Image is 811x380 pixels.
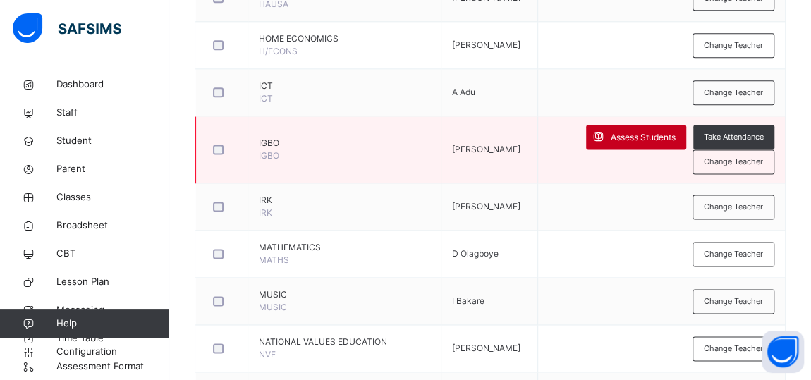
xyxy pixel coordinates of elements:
span: [PERSON_NAME] [452,343,520,353]
span: IGBO [259,150,279,161]
span: IRK [259,207,272,218]
span: MUSIC [259,288,430,301]
span: CBT [56,247,169,261]
span: NATIONAL VALUES EDUCATION [259,336,430,348]
span: IGBO [259,137,430,149]
span: Change Teacher [704,156,763,168]
span: Staff [56,106,169,120]
span: IRK [259,194,430,207]
span: MUSIC [259,302,287,312]
span: Parent [56,162,169,176]
span: Broadsheet [56,219,169,233]
span: Change Teacher [704,248,763,260]
span: Change Teacher [704,201,763,213]
span: H/ECONS [259,46,298,56]
img: safsims [13,13,121,43]
span: MATHS [259,255,289,265]
span: ICT [259,93,273,104]
span: Configuration [56,345,169,359]
span: NVE [259,349,276,360]
span: [PERSON_NAME] [452,39,520,50]
span: Dashboard [56,78,169,92]
span: HOME ECONOMICS [259,32,430,45]
span: Assess Students [611,131,676,144]
span: A Adu [452,87,475,97]
span: Help [56,317,169,331]
span: D Olagboye [452,248,499,259]
span: ICT [259,80,430,92]
span: Change Teacher [704,87,763,99]
button: Open asap [762,331,804,373]
span: [PERSON_NAME] [452,201,520,212]
span: Change Teacher [704,39,763,51]
span: Change Teacher [704,295,763,307]
span: Student [56,134,169,148]
span: Messaging [56,303,169,317]
span: Classes [56,190,169,204]
span: Assessment Format [56,360,169,374]
span: Take Attendance [704,131,764,143]
span: Change Teacher [704,343,763,355]
span: Lesson Plan [56,275,169,289]
span: [PERSON_NAME] [452,144,520,154]
span: I Bakare [452,295,484,306]
span: MATHEMATICS [259,241,430,254]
